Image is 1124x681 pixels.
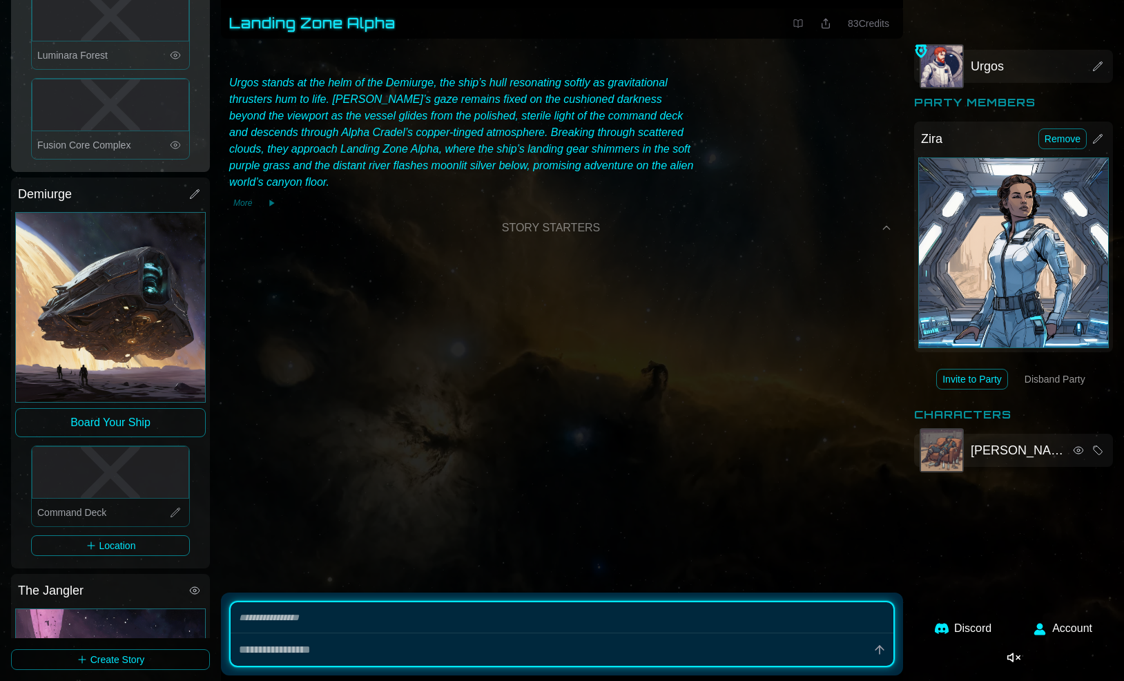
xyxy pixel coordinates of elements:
h2: Characters [914,406,1011,423]
button: View story element [1070,442,1087,459]
span: [PERSON_NAME] [971,441,1065,460]
img: Jingle Jangle Johnson [921,430,962,471]
button: View location [167,137,184,153]
a: View your book [787,15,809,32]
div: Urgos stands at the helm of the Demiurge, the ship’s hull resonating softly as gravitational thru... [229,75,693,191]
button: Chat directly to this player in the group chat [1089,442,1106,459]
button: Edit image [919,158,1108,347]
button: View location [167,504,184,521]
h2: Story Starters [226,220,875,236]
div: Zira [918,157,1109,348]
button: Board Your Ship [15,408,206,437]
span: Fusion Core Complex [37,140,130,151]
span: The Jangler [18,581,84,600]
span: Luminara Forest [37,50,108,61]
div: Demiurge [15,212,206,403]
button: Create Story [11,649,210,670]
a: Discord [927,612,1000,645]
button: View location [167,47,184,64]
button: Edit story element [186,186,203,202]
button: View story element [1089,58,1106,75]
button: 83Credits [842,14,895,33]
button: Share this location [815,15,837,32]
button: View story element [186,582,203,599]
img: Party Leader [914,43,928,59]
span: 83 Credits [848,18,889,29]
button: Remove [1038,128,1087,149]
img: User [1033,622,1047,635]
button: Account [1025,612,1101,645]
h1: Landing Zone Alpha [229,14,396,33]
h2: Party Members [914,94,1113,111]
div: Fusion Core Complex [32,79,189,131]
button: Enable music [996,645,1031,670]
button: Invite to Party [936,369,1008,390]
button: More [229,196,256,210]
button: Edit story element [1089,131,1106,147]
span: Zira [921,129,942,148]
div: Command Deck [32,446,189,499]
button: Location [31,535,190,556]
span: Command Deck [37,507,106,518]
button: Show suggestions [875,220,898,236]
button: Disband Party [1019,370,1091,389]
button: Edit image [921,46,962,87]
img: Urgos [921,46,962,87]
img: Discord [935,622,949,635]
button: Edit image [16,213,205,402]
span: Urgos [971,57,1004,76]
span: Demiurge [18,184,72,204]
button: Play [262,196,281,210]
